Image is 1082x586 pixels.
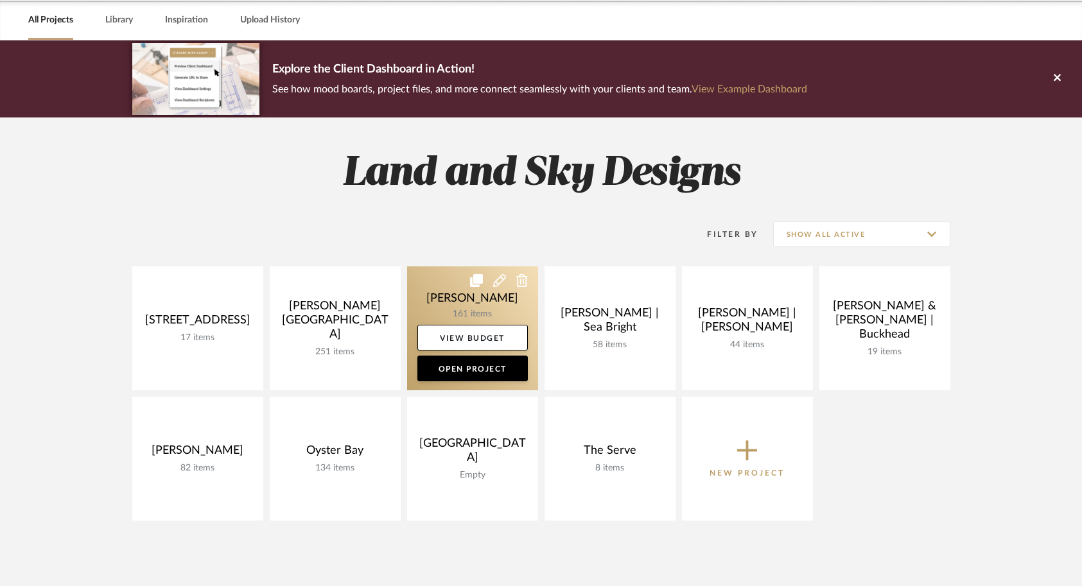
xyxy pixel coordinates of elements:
[692,306,803,340] div: [PERSON_NAME] | [PERSON_NAME]
[830,299,940,347] div: [PERSON_NAME] & [PERSON_NAME] | Buckhead
[280,463,390,474] div: 134 items
[143,463,253,474] div: 82 items
[555,444,665,463] div: The Serve
[280,299,390,347] div: [PERSON_NAME][GEOGRAPHIC_DATA]
[240,12,300,29] a: Upload History
[132,43,259,114] img: d5d033c5-7b12-40c2-a960-1ecee1989c38.png
[165,12,208,29] a: Inspiration
[143,313,253,332] div: [STREET_ADDRESS]
[682,397,813,521] button: New Project
[830,347,940,358] div: 19 items
[272,60,807,80] p: Explore the Client Dashboard in Action!
[692,340,803,350] div: 44 items
[691,228,758,241] div: Filter By
[417,356,528,381] a: Open Project
[28,12,73,29] a: All Projects
[143,332,253,343] div: 17 items
[105,12,133,29] a: Library
[79,150,1004,198] h2: Land and Sky Designs
[143,444,253,463] div: [PERSON_NAME]
[555,340,665,350] div: 58 items
[555,463,665,474] div: 8 items
[692,84,807,94] a: View Example Dashboard
[280,347,390,358] div: 251 items
[280,444,390,463] div: Oyster Bay
[417,325,528,350] a: View Budget
[555,306,665,340] div: [PERSON_NAME] | Sea Bright
[417,436,528,470] div: [GEOGRAPHIC_DATA]
[417,470,528,481] div: Empty
[272,80,807,98] p: See how mood boards, project files, and more connect seamlessly with your clients and team.
[710,467,785,479] p: New Project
